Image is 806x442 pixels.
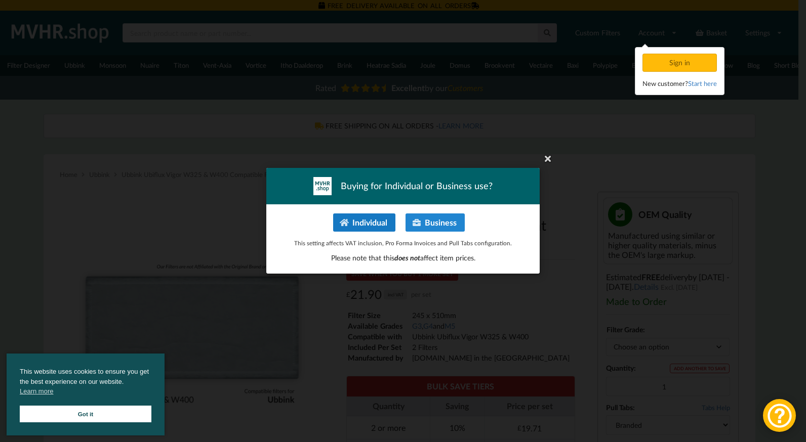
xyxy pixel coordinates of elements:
[277,253,529,263] p: Please note that this affect item prices.
[406,213,465,232] button: Business
[688,79,717,87] a: Start here
[313,177,332,195] img: mvhr-inverted.png
[20,406,151,422] a: Got it cookie
[642,58,719,67] a: Sign in
[20,367,151,399] span: This website uses cookies to ensure you get the best experience on our website.
[277,239,529,247] p: This setting affects VAT inclusion, Pro Forma Invoices and Pull Tabs configuration.
[642,78,717,89] div: New customer?
[333,213,395,232] button: Individual
[642,54,717,72] div: Sign in
[20,386,53,396] a: cookies - Learn more
[7,353,165,435] div: cookieconsent
[394,254,420,262] span: does not
[341,180,493,193] span: Buying for Individual or Business use?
